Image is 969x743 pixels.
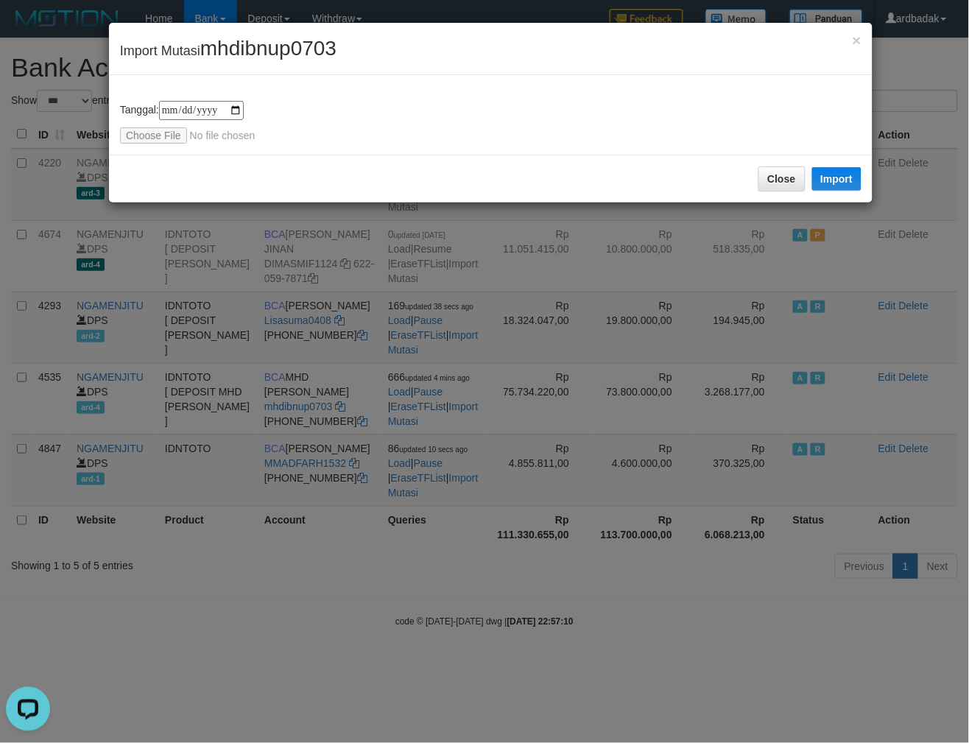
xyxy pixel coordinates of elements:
div: Tanggal: [120,101,861,144]
button: Open LiveChat chat widget [6,6,50,50]
button: Close [853,32,861,48]
span: × [853,32,861,49]
span: mhdibnup0703 [200,37,336,60]
span: Import Mutasi [120,43,336,58]
button: Close [758,166,806,191]
button: Import [812,167,862,191]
